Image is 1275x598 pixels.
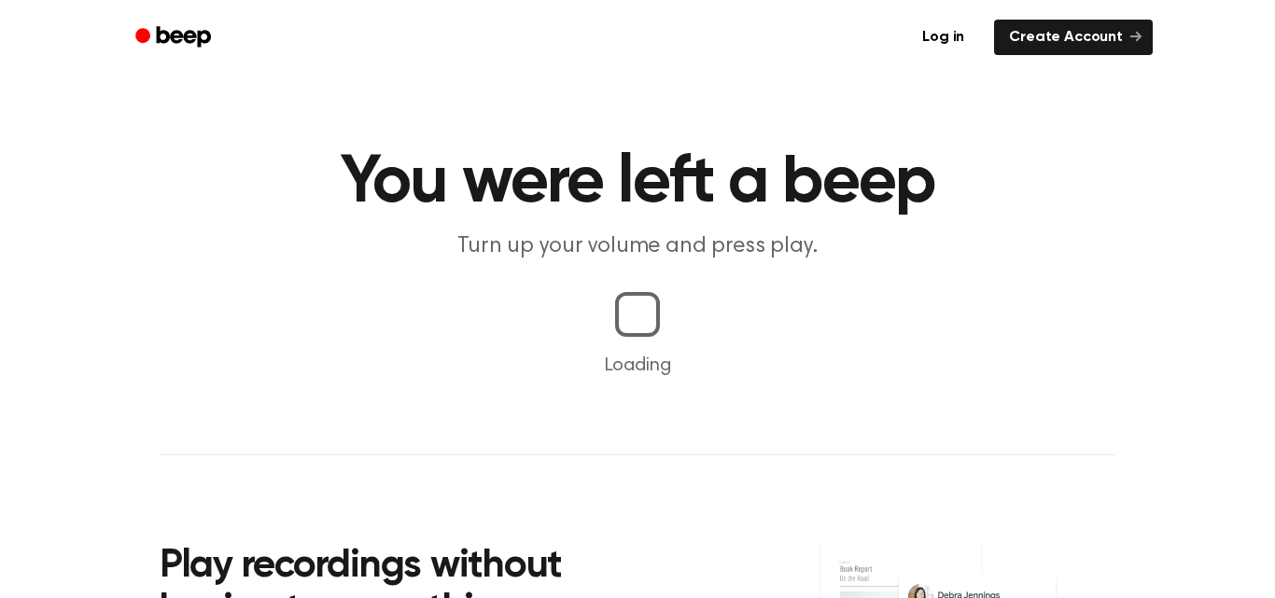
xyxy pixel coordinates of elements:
p: Turn up your volume and press play. [279,231,996,262]
a: Beep [122,20,228,56]
a: Log in [904,16,983,59]
p: Loading [22,352,1253,380]
a: Create Account [994,20,1153,55]
h1: You were left a beep [160,149,1115,216]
